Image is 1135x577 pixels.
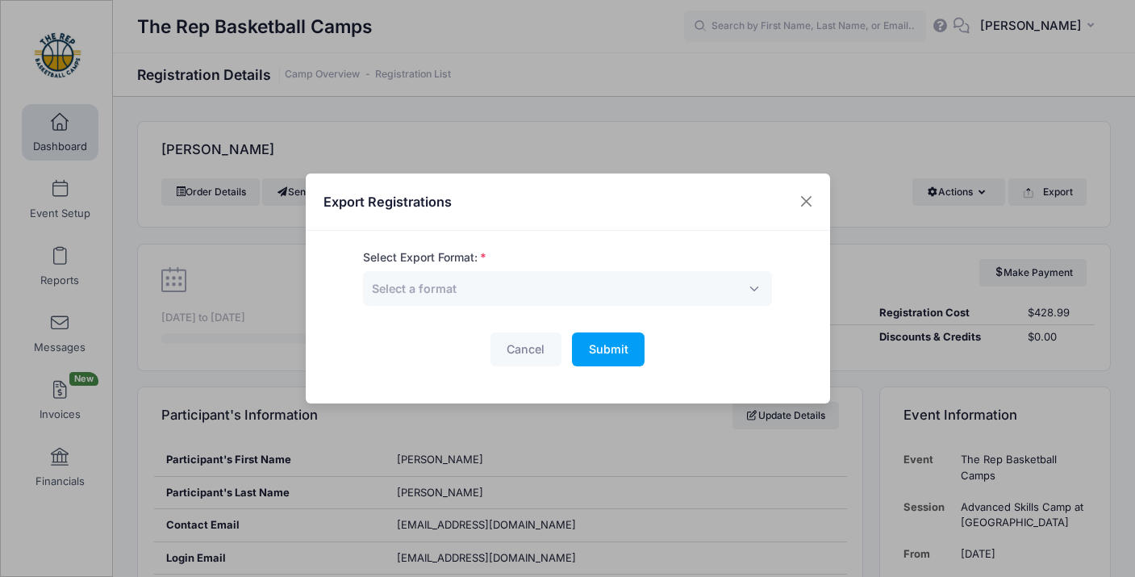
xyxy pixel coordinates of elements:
span: Select a format [372,282,457,295]
span: Select a format [363,271,772,306]
h4: Export Registrations [323,192,452,211]
button: Submit [572,332,645,367]
button: Close [791,187,820,216]
label: Select Export Format: [363,249,486,266]
span: Submit [589,342,628,356]
span: Select a format [372,280,457,297]
button: Cancel [490,332,561,367]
